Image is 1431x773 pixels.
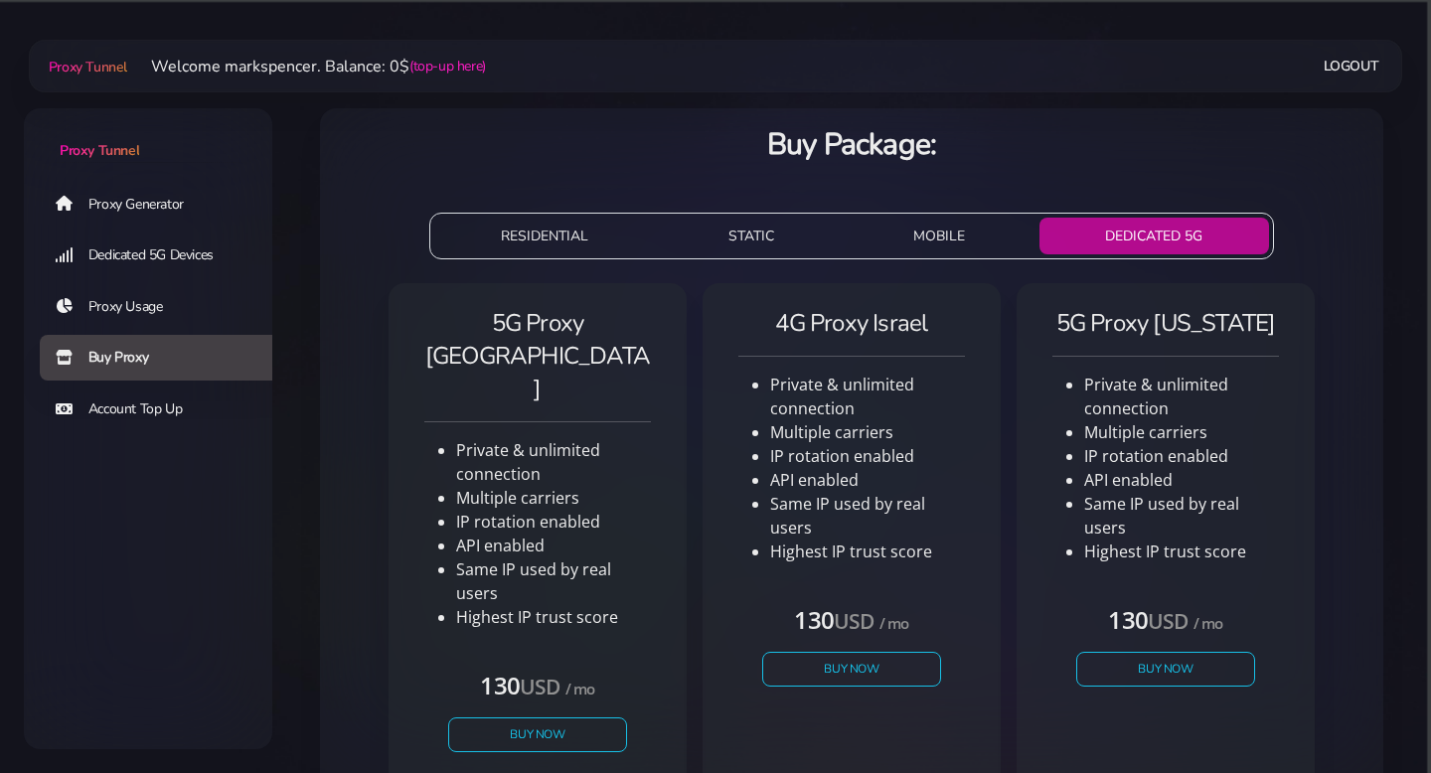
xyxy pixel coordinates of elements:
[1084,492,1279,540] li: Same IP used by real users
[770,540,965,563] li: Highest IP trust score
[565,679,595,698] small: / mo
[40,386,288,432] a: Account Top Up
[1084,540,1279,563] li: Highest IP trust score
[127,55,486,78] li: Welcome markspencer. Balance: 0$
[879,613,909,633] small: / mo
[1084,373,1279,420] li: Private & unlimited connection
[1084,420,1279,444] li: Multiple carriers
[770,420,965,444] li: Multiple carriers
[1148,607,1189,635] small: USD
[60,141,139,160] span: Proxy Tunnel
[1076,652,1255,687] button: Buy Now
[45,51,127,82] a: Proxy Tunnel
[770,468,965,492] li: API enabled
[1193,613,1223,633] small: / mo
[1084,444,1279,468] li: IP rotation enabled
[40,335,288,381] a: Buy Proxy
[770,444,965,468] li: IP rotation enabled
[1039,218,1269,254] button: DEDICATED 5G
[762,603,941,636] h4: 130
[834,607,874,635] small: USD
[770,492,965,540] li: Same IP used by real users
[448,717,627,752] button: Buy Now
[448,669,627,701] h4: 130
[738,307,965,340] h4: 4G Proxy Israel
[40,181,288,227] a: Proxy Generator
[1324,48,1379,84] a: Logout
[662,218,840,254] button: STATIC
[40,232,288,278] a: Dedicated 5G Devices
[1052,307,1279,340] h4: 5G Proxy [US_STATE]
[770,373,965,420] li: Private & unlimited connection
[434,218,654,254] button: RESIDENTIAL
[456,557,651,605] li: Same IP used by real users
[848,218,1032,254] button: MOBILE
[336,124,1367,165] h3: Buy Package:
[24,108,272,161] a: Proxy Tunnel
[424,307,651,405] h4: 5G Proxy [GEOGRAPHIC_DATA]
[1084,468,1279,492] li: API enabled
[762,652,941,687] button: Buy Now
[1076,603,1255,636] h4: 130
[456,486,651,510] li: Multiple carriers
[456,438,651,486] li: Private & unlimited connection
[520,673,560,700] small: USD
[409,56,486,77] a: (top-up here)
[49,58,127,77] span: Proxy Tunnel
[40,284,288,330] a: Proxy Usage
[456,534,651,557] li: API enabled
[456,510,651,534] li: IP rotation enabled
[1335,677,1406,748] iframe: Webchat Widget
[456,605,651,629] li: Highest IP trust score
